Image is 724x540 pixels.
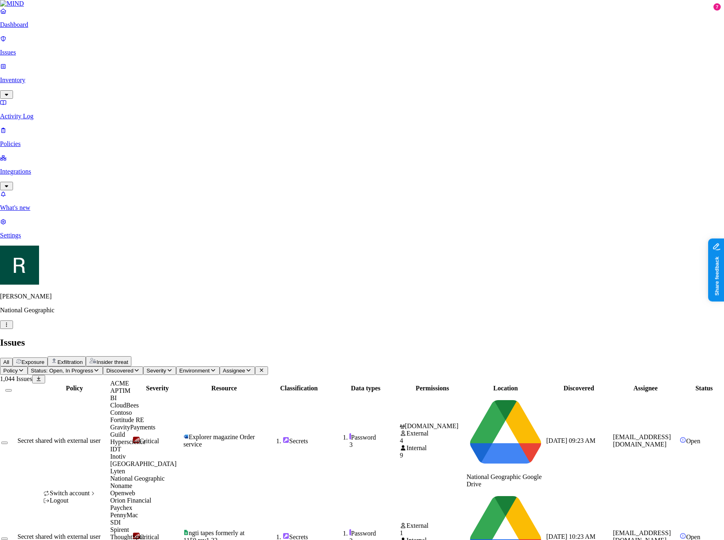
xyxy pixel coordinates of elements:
[110,453,126,460] span: Inotiv
[110,460,177,467] span: [GEOGRAPHIC_DATA]
[110,424,155,431] span: GravityPayments
[110,394,117,401] span: BI
[110,468,125,475] span: Lyten
[110,475,165,482] span: National Geographic
[110,446,121,453] span: IDT
[110,438,146,445] span: Hyperscience
[110,490,135,496] span: Openweb
[110,416,144,423] span: Fortitude RE
[110,497,151,504] span: Orion Financial
[110,387,131,394] span: APTIM
[110,409,132,416] span: Contoso
[110,504,132,511] span: Paychex
[43,497,96,504] div: Logout
[110,512,138,518] span: PennyMac
[110,380,129,387] span: ACME
[110,431,125,438] span: Guild
[110,402,139,409] span: CloudBees
[110,526,129,533] span: Spirent
[50,490,89,496] span: Switch account
[110,482,132,489] span: Noname
[110,519,121,526] span: SDI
